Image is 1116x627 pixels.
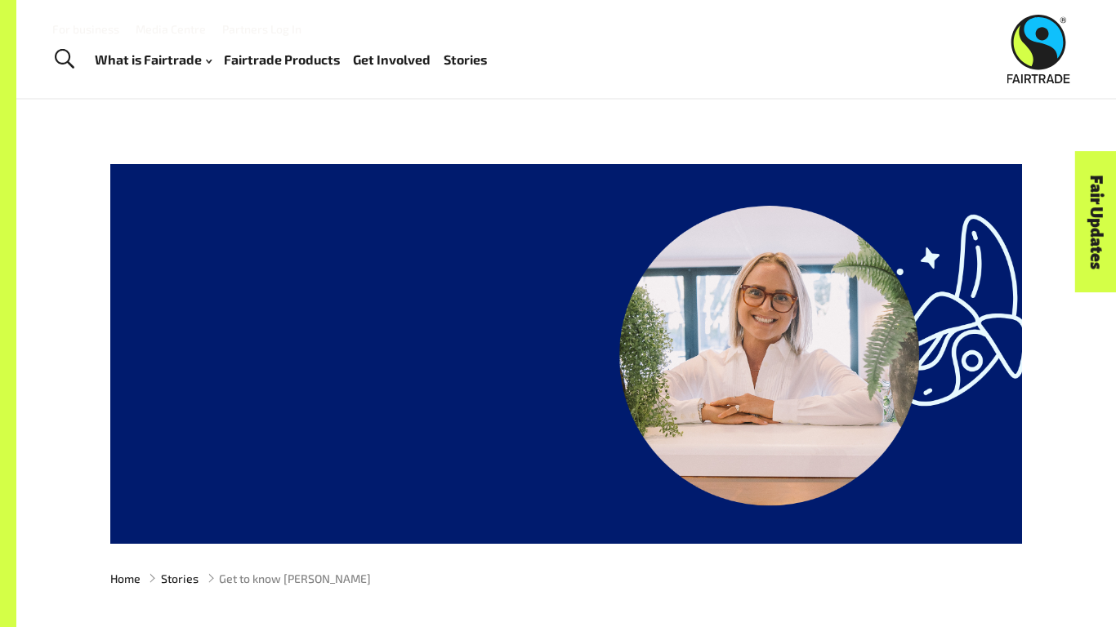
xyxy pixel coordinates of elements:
[136,22,206,36] a: Media Centre
[110,570,141,587] a: Home
[444,48,487,72] a: Stories
[224,48,340,72] a: Fairtrade Products
[161,570,199,587] a: Stories
[52,22,119,36] a: For business
[95,48,212,72] a: What is Fairtrade
[222,22,301,36] a: Partners Log In
[1007,15,1070,83] img: Fairtrade Australia New Zealand logo
[219,570,371,587] span: Get to know [PERSON_NAME]
[44,39,84,80] a: Toggle Search
[353,48,431,72] a: Get Involved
